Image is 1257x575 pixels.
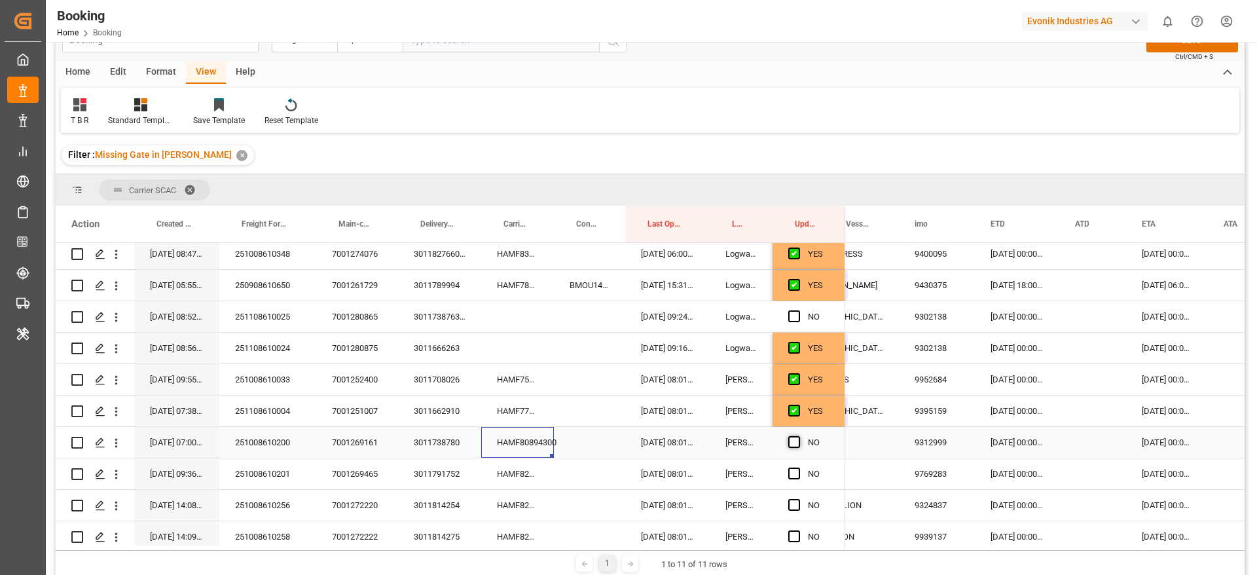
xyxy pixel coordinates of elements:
[1126,427,1208,458] div: [DATE] 00:00:00
[1022,9,1153,33] button: Evonik Industries AG
[625,238,710,269] div: [DATE] 06:00:15
[398,521,481,552] div: 3011814275
[899,521,975,552] div: 9939137
[134,270,219,301] div: [DATE] 05:55:32
[398,490,481,521] div: 3011814254
[1126,458,1208,489] div: [DATE] 00:00:00
[647,219,682,229] span: Last Opened Date
[136,62,186,84] div: Format
[1126,521,1208,552] div: [DATE] 00:00:00
[625,490,710,521] div: [DATE] 08:01:37
[625,458,710,489] div: [DATE] 08:01:37
[975,238,1059,269] div: [DATE] 00:00:00
[1126,301,1208,332] div: [DATE] 00:00:00
[186,62,226,84] div: View
[710,238,773,269] div: Logward System
[1022,12,1148,31] div: Evonik Industries AG
[56,238,845,270] div: Press SPACE to select this row.
[56,364,845,396] div: Press SPACE to select this row.
[129,185,176,195] span: Carrier SCAC
[1175,52,1213,62] span: Ctrl/CMD + S
[899,333,975,363] div: 9302138
[975,364,1059,395] div: [DATE] 00:00:00
[576,219,598,229] span: Container No.
[316,270,398,301] div: 7001261729
[338,219,371,229] span: Main-carriage No.
[808,365,829,395] div: YES
[156,219,192,229] span: Created At
[899,396,975,426] div: 9395159
[398,270,481,301] div: 3011789994
[481,270,554,301] div: HAMF78667800
[808,239,829,269] div: YES
[710,333,773,363] div: Logward System
[219,238,316,269] div: 251008610348
[625,364,710,395] div: [DATE] 08:01:37
[56,521,845,553] div: Press SPACE to select this row.
[68,149,95,160] span: Filter :
[134,427,219,458] div: [DATE] 07:00:40
[316,396,398,426] div: 7001251007
[625,270,710,301] div: [DATE] 15:31:45
[991,219,1005,229] span: ETD
[56,270,845,301] div: Press SPACE to select this row.
[481,458,554,489] div: HAMF82052500
[108,115,173,126] div: Standard Templates
[975,270,1059,301] div: [DATE] 18:00:00
[625,427,710,458] div: [DATE] 08:01:37
[134,396,219,426] div: [DATE] 07:38:14
[808,396,829,426] div: YES
[219,333,316,363] div: 251108610024
[899,301,975,332] div: 9302138
[56,62,100,84] div: Home
[71,218,100,230] div: Action
[481,238,554,269] div: HAMF83914600
[219,427,316,458] div: 251008610200
[975,301,1059,332] div: [DATE] 00:00:00
[316,364,398,395] div: 7001252400
[134,490,219,521] div: [DATE] 14:08:37
[264,115,318,126] div: Reset Template
[1153,7,1182,36] button: show 0 new notifications
[808,270,829,301] div: YES
[1182,7,1212,36] button: Help Center
[56,333,845,364] div: Press SPACE to select this row.
[625,333,710,363] div: [DATE] 09:16:49
[398,396,481,426] div: 3011662910
[899,238,975,269] div: 9400095
[56,458,845,490] div: Press SPACE to select this row.
[219,301,316,332] div: 251108610025
[219,458,316,489] div: 251008610201
[808,491,829,521] div: NO
[134,301,219,332] div: [DATE] 08:52:46
[661,558,727,571] div: 1 to 11 of 11 rows
[710,521,773,552] div: [PERSON_NAME]
[398,301,481,332] div: 3011738763, 3011738763, 3011738763, 3011738763, 3011738763
[975,333,1059,363] div: [DATE] 00:00:00
[554,270,625,301] div: BMOU1481345
[1126,490,1208,521] div: [DATE] 00:00:00
[899,364,975,395] div: 9952684
[625,521,710,552] div: [DATE] 08:01:37
[808,522,829,552] div: NO
[398,458,481,489] div: 3011791752
[1126,333,1208,363] div: [DATE] 00:00:00
[316,301,398,332] div: 7001280865
[975,521,1059,552] div: [DATE] 00:00:00
[57,28,79,37] a: Home
[710,364,773,395] div: [PERSON_NAME]
[398,333,481,363] div: 3011666263
[975,396,1059,426] div: [DATE] 00:00:00
[193,115,245,126] div: Save Template
[219,490,316,521] div: 251008610256
[710,427,773,458] div: [PERSON_NAME]
[1224,219,1237,229] span: ATA
[481,490,554,521] div: HAMF82400900
[420,219,454,229] span: Delivery No.
[599,555,615,572] div: 1
[481,364,554,395] div: HAMF75191400
[226,62,265,84] div: Help
[795,219,818,229] span: Update Last Opened By
[1126,238,1208,269] div: [DATE] 00:00:00
[975,458,1059,489] div: [DATE] 00:00:00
